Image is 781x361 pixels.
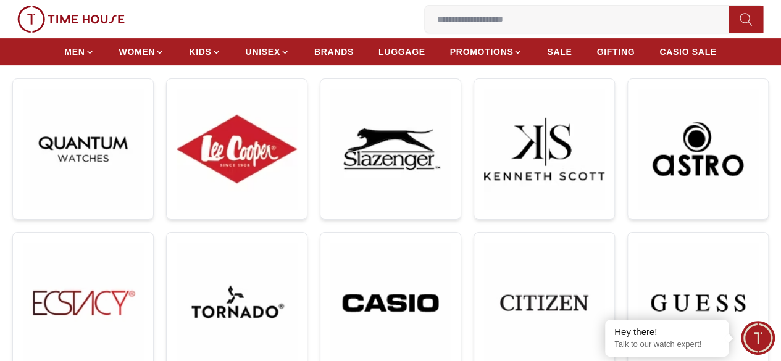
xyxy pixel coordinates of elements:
[450,41,523,63] a: PROMOTIONS
[614,326,719,338] div: Hey there!
[119,41,165,63] a: WOMEN
[314,46,354,58] span: BRANDS
[246,41,290,63] a: UNISEX
[547,46,572,58] span: SALE
[484,89,604,209] img: ...
[659,46,717,58] span: CASIO SALE
[741,321,775,355] div: Chat Widget
[614,339,719,350] p: Talk to our watch expert!
[378,46,425,58] span: LUGGAGE
[189,41,220,63] a: KIDS
[596,46,635,58] span: GIFTING
[189,46,211,58] span: KIDS
[64,41,94,63] a: MEN
[314,41,354,63] a: BRANDS
[450,46,514,58] span: PROMOTIONS
[246,46,280,58] span: UNISEX
[659,41,717,63] a: CASIO SALE
[177,89,297,209] img: ...
[17,6,125,33] img: ...
[119,46,156,58] span: WOMEN
[330,89,451,209] img: ...
[378,41,425,63] a: LUGGAGE
[638,89,758,209] img: ...
[596,41,635,63] a: GIFTING
[23,89,143,209] img: ...
[64,46,85,58] span: MEN
[547,41,572,63] a: SALE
